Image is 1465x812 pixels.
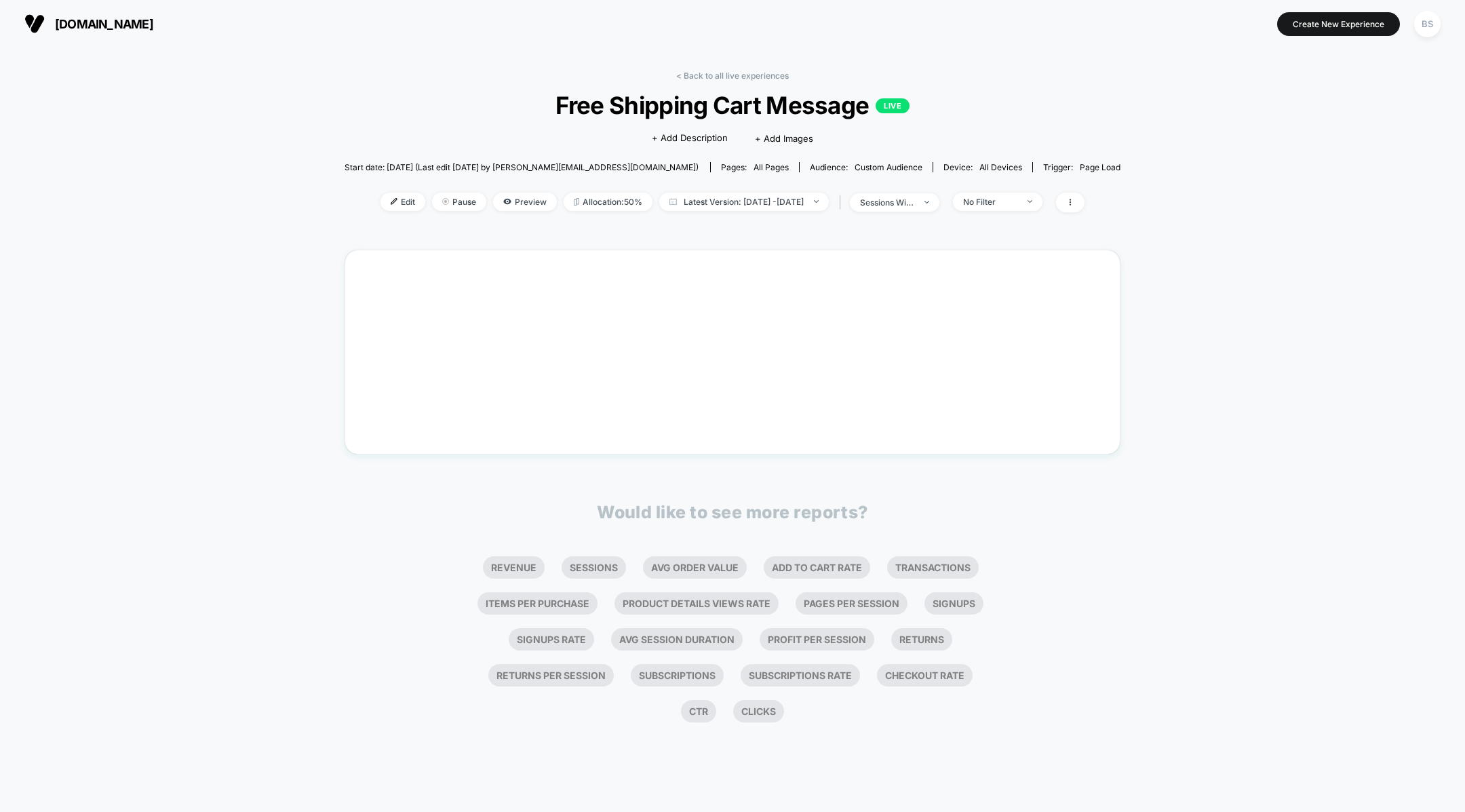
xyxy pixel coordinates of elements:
li: Returns [891,628,952,651]
div: No Filter [963,197,1017,207]
span: all devices [979,162,1022,172]
img: end [442,198,449,205]
img: end [1028,200,1032,203]
span: all pages [754,162,789,172]
li: Add To Cart Rate [764,556,870,579]
li: Product Details Views Rate [614,592,779,615]
li: Signups Rate [509,628,594,651]
span: Latest Version: [DATE] - [DATE] [659,193,829,211]
li: Signups [924,592,983,615]
li: Checkout Rate [877,664,973,687]
li: Sessions [562,556,626,579]
li: Subscriptions Rate [741,664,860,687]
li: Avg Order Value [643,556,747,579]
li: Returns Per Session [488,664,614,687]
li: Transactions [887,556,979,579]
p: Would like to see more reports? [597,502,868,522]
li: Subscriptions [631,664,724,687]
li: Revenue [483,556,545,579]
span: Start date: [DATE] (Last edit [DATE] by [PERSON_NAME][EMAIL_ADDRESS][DOMAIN_NAME]) [345,162,699,172]
span: + Add Images [755,133,813,144]
p: LIVE [876,98,910,113]
span: Custom Audience [855,162,922,172]
li: Items Per Purchase [477,592,598,615]
span: Free Shipping Cart Message [383,91,1082,119]
span: Allocation: 50% [564,193,652,211]
li: Pages Per Session [796,592,907,615]
span: + Add Description [652,132,728,145]
button: [DOMAIN_NAME] [20,13,157,35]
button: Create New Experience [1277,12,1400,36]
span: Preview [493,193,557,211]
span: Device: [933,162,1032,172]
div: sessions with impression [860,197,914,208]
span: | [836,193,850,212]
img: end [814,200,819,203]
li: Clicks [733,700,784,722]
img: calendar [669,198,677,205]
img: Visually logo [24,14,45,34]
button: BS [1410,10,1445,38]
li: Avg Session Duration [611,628,743,651]
span: Pause [432,193,486,211]
span: Edit [380,193,425,211]
div: Trigger: [1043,162,1120,172]
img: end [924,201,929,204]
a: < Back to all live experiences [676,71,789,81]
div: BS [1414,11,1441,37]
span: [DOMAIN_NAME] [55,17,153,31]
img: rebalance [574,198,579,206]
span: Page Load [1080,162,1120,172]
img: edit [391,198,397,205]
li: Profit Per Session [760,628,874,651]
div: Audience: [810,162,922,172]
div: Pages: [721,162,789,172]
li: Ctr [681,700,716,722]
